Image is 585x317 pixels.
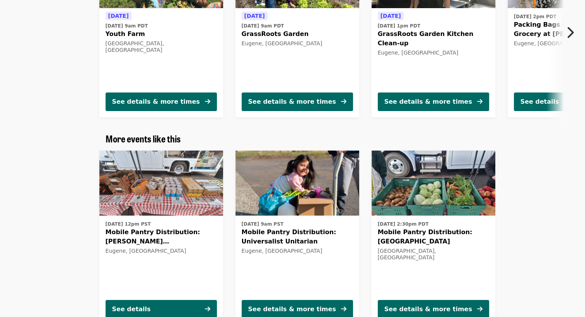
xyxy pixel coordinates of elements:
[341,305,346,312] i: arrow-right icon
[242,93,353,111] button: See details & more times
[106,40,217,53] div: [GEOGRAPHIC_DATA], [GEOGRAPHIC_DATA]
[380,13,401,19] span: [DATE]
[106,133,181,144] a: More events like this
[112,97,200,106] div: See details & more times
[242,40,353,47] div: Eugene, [GEOGRAPHIC_DATA]
[106,227,217,246] span: Mobile Pantry Distribution: [PERSON_NAME][GEOGRAPHIC_DATA]
[477,305,483,312] i: arrow-right icon
[106,247,217,254] div: Eugene, [GEOGRAPHIC_DATA]
[112,304,151,314] div: See details
[248,304,336,314] div: See details & more times
[341,98,346,105] i: arrow-right icon
[106,220,151,227] time: [DATE] 12pm PST
[99,150,223,215] img: Mobile Pantry Distribution: Sheldon Community Center organized by FOOD For Lane County
[106,22,148,29] time: [DATE] 9am PDT
[242,220,284,227] time: [DATE] 9am PST
[99,133,486,144] div: More events like this
[566,25,574,39] i: chevron-right icon
[378,29,489,48] span: GrassRoots Garden Kitchen Clean-up
[559,21,585,43] button: Next item
[106,131,181,145] span: More events like this
[205,305,210,312] i: arrow-right icon
[378,227,489,246] span: Mobile Pantry Distribution: [GEOGRAPHIC_DATA]
[242,247,353,254] div: Eugene, [GEOGRAPHIC_DATA]
[520,97,559,106] div: See details
[378,247,489,260] div: [GEOGRAPHIC_DATA], [GEOGRAPHIC_DATA]
[108,13,129,19] span: [DATE]
[106,93,217,111] button: See details & more times
[242,227,353,246] span: Mobile Pantry Distribution: Universalist Unitarian
[242,22,284,29] time: [DATE] 9am PDT
[378,220,429,227] time: [DATE] 2:30pm PDT
[378,50,489,56] div: Eugene, [GEOGRAPHIC_DATA]
[106,29,217,39] span: Youth Farm
[372,150,495,215] img: Mobile Pantry Distribution: Cottage Grove organized by FOOD For Lane County
[384,304,472,314] div: See details & more times
[242,29,353,39] span: GrassRoots Garden
[235,150,359,215] img: Mobile Pantry Distribution: Universalist Unitarian organized by FOOD For Lane County
[514,13,556,20] time: [DATE] 2pm PDT
[384,97,472,106] div: See details & more times
[244,13,265,19] span: [DATE]
[378,93,489,111] button: See details & more times
[378,22,420,29] time: [DATE] 1pm PDT
[477,98,483,105] i: arrow-right icon
[248,97,336,106] div: See details & more times
[205,98,210,105] i: arrow-right icon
